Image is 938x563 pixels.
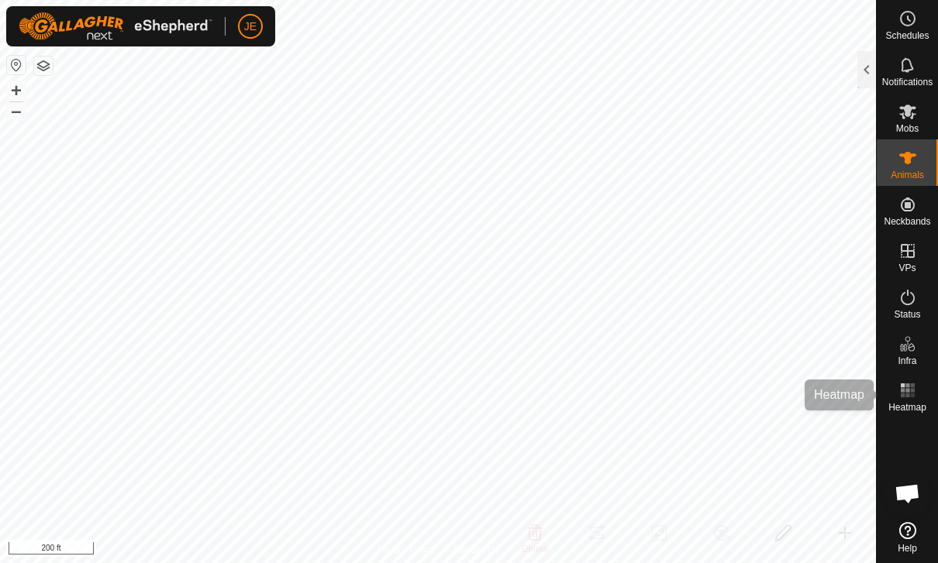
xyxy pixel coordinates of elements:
[884,217,930,226] span: Neckbands
[898,356,916,366] span: Infra
[19,12,212,40] img: Gallagher Logo
[891,170,924,180] span: Animals
[453,543,499,557] a: Contact Us
[898,263,916,273] span: VPs
[377,543,435,557] a: Privacy Policy
[7,56,26,74] button: Reset Map
[898,544,917,553] span: Help
[882,77,933,87] span: Notifications
[7,81,26,100] button: +
[894,310,920,319] span: Status
[244,19,257,35] span: JE
[885,470,931,517] div: Open chat
[896,124,919,133] span: Mobs
[877,516,938,559] a: Help
[7,101,26,120] button: –
[888,403,926,412] span: Heatmap
[34,57,53,75] button: Map Layers
[885,31,929,40] span: Schedules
